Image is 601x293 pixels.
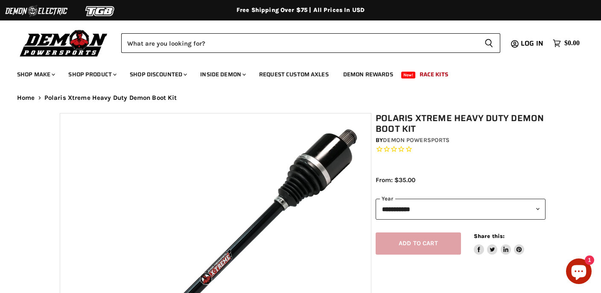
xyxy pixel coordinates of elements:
[376,145,546,154] span: Rated 0.0 out of 5 stars 0 reviews
[383,136,449,144] a: Demon Powersports
[564,39,580,47] span: $0.00
[376,136,546,145] div: by
[337,66,400,83] a: Demon Rewards
[11,62,578,83] ul: Main menu
[517,40,548,47] a: Log in
[521,38,543,49] span: Log in
[194,66,251,83] a: Inside Demon
[376,199,546,220] select: year
[121,33,478,53] input: Search
[17,28,111,58] img: Demon Powersports
[62,66,122,83] a: Shop Product
[11,66,60,83] a: Shop Make
[548,37,584,49] a: $0.00
[68,3,132,19] img: TGB Logo 2
[4,3,68,19] img: Demon Electric Logo 2
[474,232,525,255] aside: Share this:
[413,66,455,83] a: Race Kits
[376,113,546,134] h1: Polaris Xtreme Heavy Duty Demon Boot Kit
[123,66,192,83] a: Shop Discounted
[121,33,500,53] form: Product
[478,33,500,53] button: Search
[474,233,505,239] span: Share this:
[253,66,335,83] a: Request Custom Axles
[563,258,594,286] inbox-online-store-chat: Shopify online store chat
[17,94,35,102] a: Home
[44,94,177,102] span: Polaris Xtreme Heavy Duty Demon Boot Kit
[401,72,416,78] span: New!
[376,176,415,184] span: From: $35.00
